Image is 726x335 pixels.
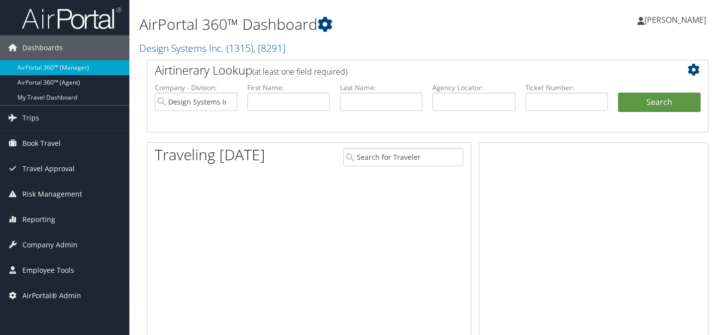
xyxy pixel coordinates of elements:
span: [PERSON_NAME] [644,14,706,25]
span: ( 1315 ) [226,41,253,55]
span: Reporting [22,207,55,232]
span: Employee Tools [22,258,74,283]
span: Book Travel [22,131,61,156]
span: Travel Approval [22,156,75,181]
span: Trips [22,106,39,130]
label: Ticket Number: [525,83,608,93]
h1: Traveling [DATE] [155,144,265,165]
label: Agency Locator: [432,83,515,93]
a: [PERSON_NAME] [637,5,716,35]
span: , [ 8291 ] [253,41,286,55]
img: airportal-logo.png [22,6,121,30]
label: Last Name: [340,83,422,93]
label: First Name: [247,83,330,93]
a: Design Systems Inc. [139,41,286,55]
span: Company Admin [22,232,78,257]
input: Search for Traveler [343,148,463,166]
span: AirPortal® Admin [22,283,81,308]
button: Search [618,93,701,112]
label: Company - Division: [155,83,237,93]
span: Dashboards [22,35,63,60]
h1: AirPortal 360™ Dashboard [139,14,524,35]
h2: Airtinerary Lookup [155,62,654,79]
span: (at least one field required) [252,66,347,77]
span: Risk Management [22,182,82,207]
